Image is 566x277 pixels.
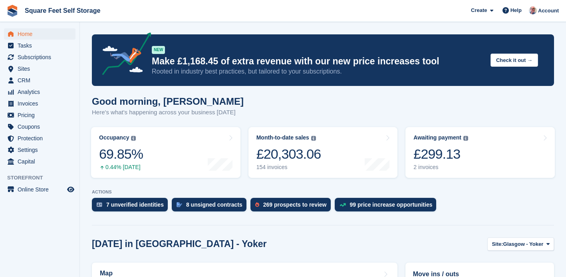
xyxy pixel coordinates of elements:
img: icon-info-grey-7440780725fd019a000dd9b08b2336e03edf1995a4989e88bcd33f0948082b44.svg [131,136,136,141]
div: 8 unsigned contracts [186,201,242,208]
span: Subscriptions [18,52,66,63]
p: Rooted in industry best practices, but tailored to your subscriptions. [152,67,484,76]
a: menu [4,52,75,63]
span: Capital [18,156,66,167]
span: Site: [492,240,503,248]
h2: Map [100,270,113,277]
span: Invoices [18,98,66,109]
div: Occupancy [99,134,129,141]
h2: [DATE] in [GEOGRAPHIC_DATA] - Yoker [92,239,266,249]
span: Coupons [18,121,66,132]
img: verify_identity-adf6edd0f0f0b5bbfe63781bf79b02c33cf7c696d77639b501bdc392416b5a36.svg [97,202,102,207]
a: 7 unverified identities [92,198,172,215]
div: 2 invoices [413,164,468,171]
img: stora-icon-8386f47178a22dfd0bd8f6a31ec36ba5ce8667c1dd55bd0f319d3a0aa187defe.svg [6,5,18,17]
img: David Greer [529,6,537,14]
div: 269 prospects to review [263,201,327,208]
div: Awaiting payment [413,134,461,141]
span: Create [471,6,487,14]
div: Month-to-date sales [256,134,309,141]
a: menu [4,28,75,40]
div: NEW [152,46,165,54]
img: prospect-51fa495bee0391a8d652442698ab0144808aea92771e9ea1ae160a38d050c398.svg [255,202,259,207]
a: 99 price increase opportunities [335,198,441,215]
a: menu [4,156,75,167]
p: Make £1,168.45 of extra revenue with our new price increases tool [152,56,484,67]
p: Here's what's happening across your business [DATE] [92,108,244,117]
a: menu [4,184,75,195]
div: 0.44% [DATE] [99,164,143,171]
a: menu [4,86,75,98]
a: menu [4,110,75,121]
span: Online Store [18,184,66,195]
a: menu [4,75,75,86]
a: Month-to-date sales £20,303.06 154 invoices [248,127,398,178]
a: menu [4,63,75,74]
a: menu [4,133,75,144]
span: Tasks [18,40,66,51]
a: Square Feet Self Storage [22,4,103,17]
p: ACTIONS [92,189,554,195]
a: Occupancy 69.85% 0.44% [DATE] [91,127,240,178]
img: price_increase_opportunities-93ffe204e8149a01c8c9dc8f82e8f89637d9d84a8eef4429ea346261dce0b2c0.svg [340,203,346,207]
img: price-adjustments-announcement-icon-8257ccfd72463d97f412b2fc003d46551f7dbcb40ab6d574587a9cd5c0d94... [95,32,151,78]
div: £20,303.06 [256,146,321,162]
img: contract_signature_icon-13c848040528278c33f63329250d36e43548de30e8caae1d1a13099fd9432cc5.svg [177,202,182,207]
a: 269 prospects to review [250,198,335,215]
span: Home [18,28,66,40]
button: Site: Glasgow - Yoker [487,237,554,251]
div: 154 invoices [256,164,321,171]
span: Pricing [18,110,66,121]
div: 69.85% [99,146,143,162]
div: 99 price increase opportunities [350,201,433,208]
span: Analytics [18,86,66,98]
div: £299.13 [413,146,468,162]
a: 8 unsigned contracts [172,198,250,215]
a: Preview store [66,185,75,194]
a: menu [4,40,75,51]
span: Storefront [7,174,79,182]
a: menu [4,121,75,132]
span: Settings [18,144,66,155]
span: Glasgow - Yoker [503,240,544,248]
span: Help [510,6,522,14]
a: Awaiting payment £299.13 2 invoices [405,127,555,178]
img: icon-info-grey-7440780725fd019a000dd9b08b2336e03edf1995a4989e88bcd33f0948082b44.svg [463,136,468,141]
h1: Good morning, [PERSON_NAME] [92,96,244,107]
a: menu [4,98,75,109]
span: Sites [18,63,66,74]
a: menu [4,144,75,155]
span: Protection [18,133,66,144]
img: icon-info-grey-7440780725fd019a000dd9b08b2336e03edf1995a4989e88bcd33f0948082b44.svg [311,136,316,141]
button: Check it out → [491,54,538,67]
div: 7 unverified identities [106,201,164,208]
span: CRM [18,75,66,86]
span: Account [538,7,559,15]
